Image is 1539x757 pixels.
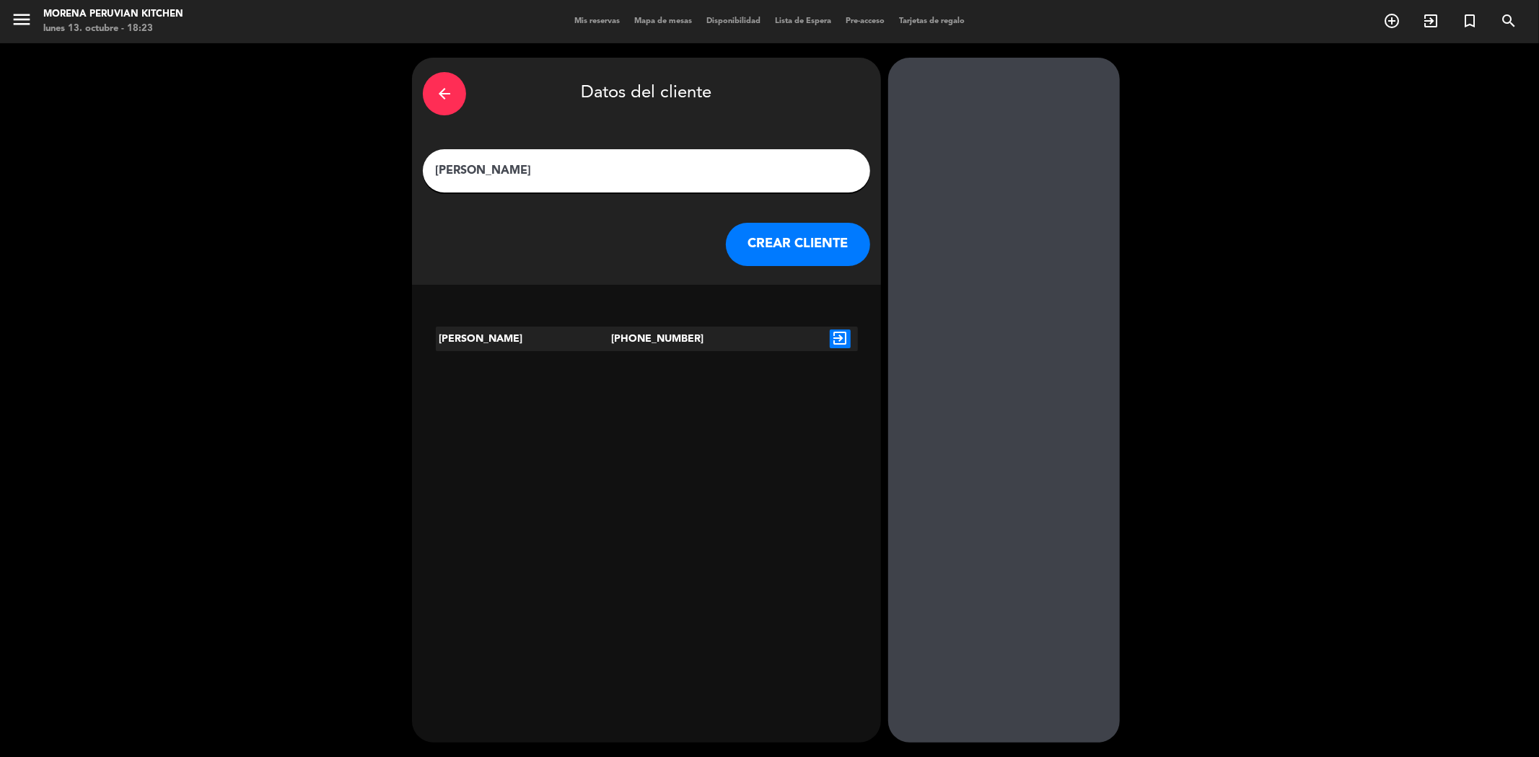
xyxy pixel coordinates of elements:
span: Pre-acceso [838,17,892,25]
button: menu [11,9,32,35]
div: Datos del cliente [423,68,870,119]
i: exit_to_app [1422,12,1439,30]
div: [PHONE_NUMBER] [611,327,682,351]
div: [PERSON_NAME] [436,327,612,351]
i: search [1500,12,1517,30]
span: Mis reservas [567,17,627,25]
span: Mapa de mesas [627,17,699,25]
div: Morena Peruvian Kitchen [43,7,183,22]
i: turned_in_not [1461,12,1478,30]
input: Escriba nombre, correo electrónico o número de teléfono... [434,161,859,181]
span: Tarjetas de regalo [892,17,972,25]
i: add_circle_outline [1383,12,1400,30]
i: arrow_back [436,85,453,102]
i: exit_to_app [830,329,851,348]
span: Disponibilidad [699,17,768,25]
div: lunes 13. octubre - 18:23 [43,22,183,36]
span: Lista de Espera [768,17,838,25]
button: CREAR CLIENTE [726,223,870,266]
i: menu [11,9,32,30]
